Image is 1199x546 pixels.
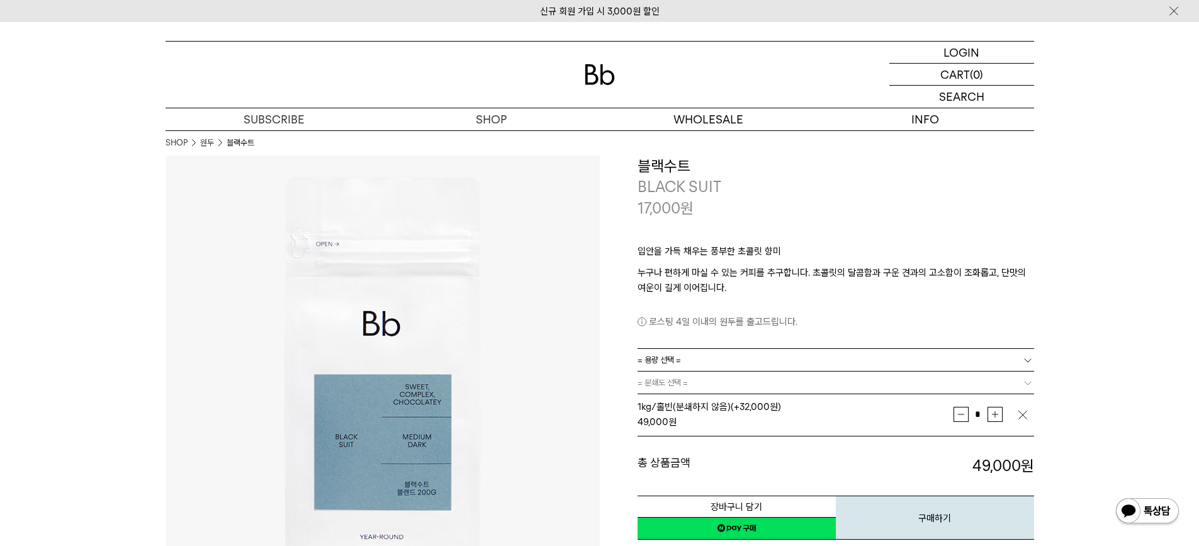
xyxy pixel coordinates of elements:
p: LOGIN [943,42,979,63]
a: 새창 [638,517,836,540]
img: 삭제 [1016,409,1029,421]
p: SEARCH [939,86,984,108]
p: (0) [970,64,983,85]
p: 입안을 가득 채우는 풍부한 초콜릿 향미 [638,244,1034,265]
a: SHOP [383,108,600,130]
button: 장바구니 담기 [638,496,836,518]
img: 로고 [585,64,615,85]
strong: 49,000 [638,416,668,428]
button: 구매하기 [836,496,1034,540]
p: 로스팅 4일 이내의 원두를 출고드립니다. [638,314,1034,329]
a: 신규 회원 가입 시 3,000원 할인 [540,6,660,17]
img: 카카오톡 채널 1:1 채팅 버튼 [1115,497,1180,527]
b: 원 [1021,457,1034,475]
button: 증가 [988,407,1003,422]
h3: 블랙수트 [638,156,1034,177]
p: 17,000 [638,198,694,219]
span: = 용량 선택 = [638,349,681,371]
p: WHOLESALE [600,108,817,130]
li: 블랙수트 [227,137,254,149]
p: CART [940,64,970,85]
p: BLACK SUIT [638,176,1034,198]
button: 감소 [954,407,969,422]
span: = 분쇄도 선택 = [638,372,688,394]
div: 원 [638,414,954,429]
span: 1kg/홀빈(분쇄하지 않음) (+32,000원) [638,401,781,412]
p: INFO [817,108,1034,130]
dt: 총 상품금액 [638,455,836,477]
a: SHOP [166,137,188,149]
a: 원두 [200,137,214,149]
a: CART (0) [889,64,1034,86]
span: 원 [680,199,694,217]
a: SUBSCRIBE [166,108,383,130]
a: LOGIN [889,42,1034,64]
p: 누구나 편하게 마실 수 있는 커피를 추구합니다. 초콜릿의 달콤함과 구운 견과의 고소함이 조화롭고, 단맛의 여운이 길게 이어집니다. [638,265,1034,295]
strong: 49,000 [972,457,1034,475]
